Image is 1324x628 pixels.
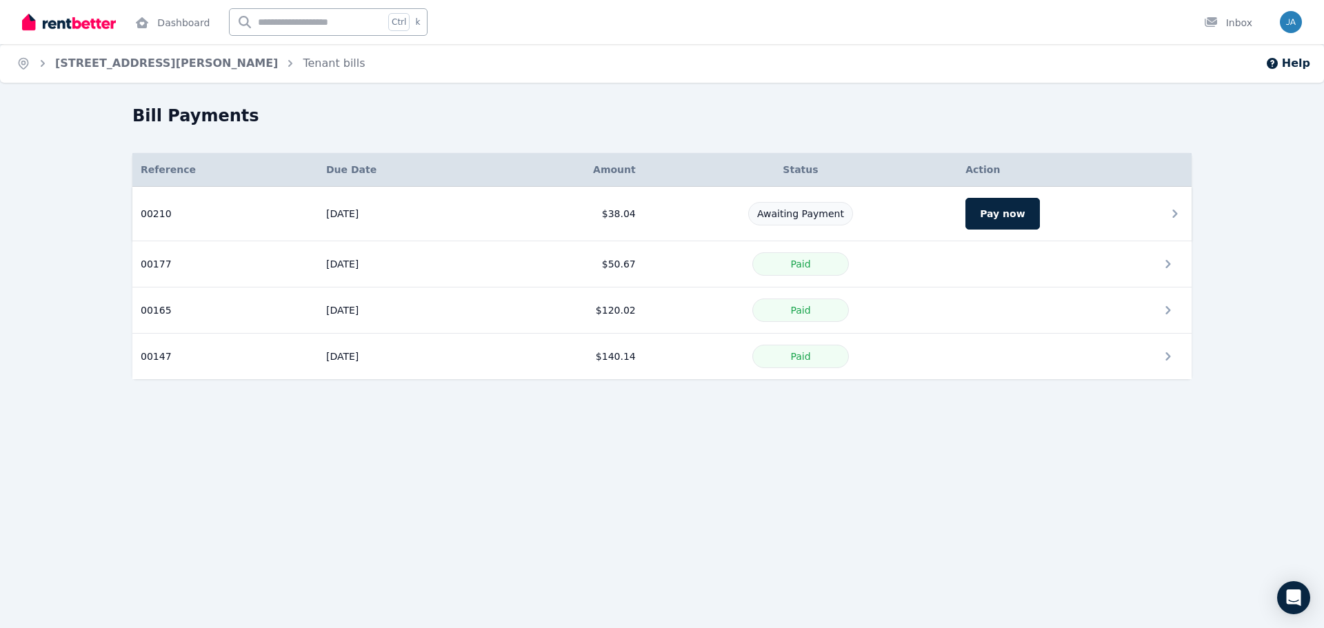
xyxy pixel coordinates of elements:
td: $50.67 [491,241,643,287]
span: 00147 [141,350,172,363]
span: 00210 [141,207,172,221]
img: Jade Salmon [1280,11,1302,33]
span: Paid [790,305,810,316]
span: Reference [141,163,196,176]
h1: Bill Payments [132,105,259,127]
td: $38.04 [491,187,643,241]
button: Pay now [965,198,1039,230]
span: 00165 [141,303,172,317]
td: $140.14 [491,334,643,380]
span: Awaiting Payment [757,208,844,219]
span: 00177 [141,257,172,271]
td: $120.02 [491,287,643,334]
div: Open Intercom Messenger [1277,581,1310,614]
img: RentBetter [22,12,116,32]
span: Paid [790,351,810,362]
td: [DATE] [318,187,491,241]
th: Amount [491,153,643,187]
span: Ctrl [388,13,410,31]
span: k [415,17,420,28]
button: Help [1265,55,1310,72]
td: [DATE] [318,334,491,380]
span: Tenant bills [303,55,365,72]
span: Paid [790,259,810,270]
th: Due Date [318,153,491,187]
td: [DATE] [318,241,491,287]
div: Inbox [1204,16,1252,30]
td: [DATE] [318,287,491,334]
th: Status [644,153,958,187]
a: [STREET_ADDRESS][PERSON_NAME] [55,57,278,70]
th: Action [957,153,1192,187]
